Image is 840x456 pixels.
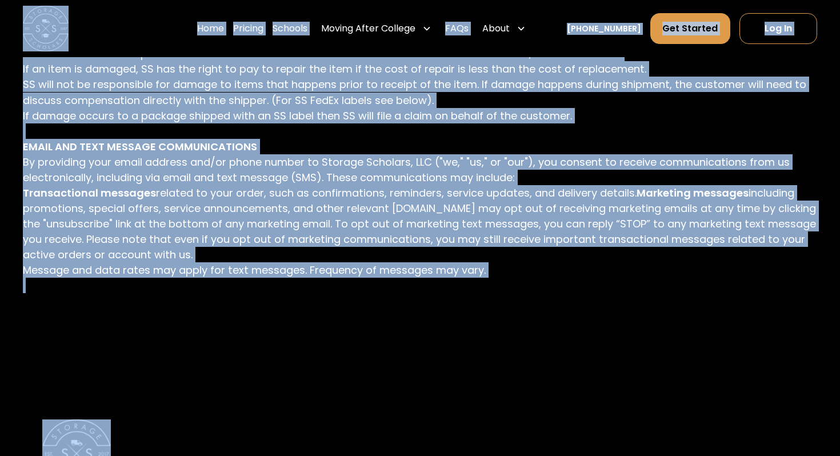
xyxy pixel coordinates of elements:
div: About [482,22,510,35]
strong: EMAIL AND TEXT MESSAGE COMMUNICATIONS [23,139,257,154]
a: Log In [739,13,817,44]
strong: Transactional messages [23,186,156,200]
img: Storage Scholars main logo [23,6,69,51]
a: Home [197,13,224,45]
div: About [478,13,530,45]
a: Pricing [233,13,263,45]
strong: Marketing messages [637,186,749,200]
a: Schools [273,13,307,45]
div: Moving After College [317,13,436,45]
a: FAQs [445,13,469,45]
a: [PHONE_NUMBER] [567,23,641,35]
a: Get Started [650,13,730,44]
div: Moving After College [321,22,415,35]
